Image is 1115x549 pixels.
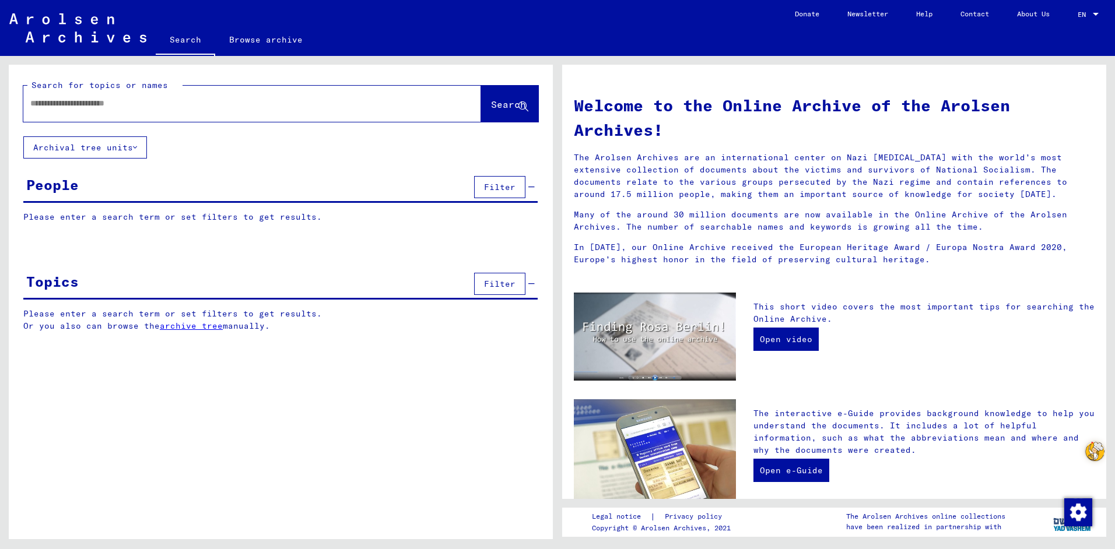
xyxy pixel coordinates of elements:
[574,399,736,507] img: eguide.jpg
[574,209,1095,233] p: Many of the around 30 million documents are now available in the Online Archive of the Arolsen Ar...
[26,271,79,292] div: Topics
[215,26,317,54] a: Browse archive
[23,211,538,223] p: Please enter a search term or set filters to get results.
[655,511,736,523] a: Privacy policy
[1064,498,1092,526] img: Change consent
[1078,10,1091,19] span: EN
[574,152,1095,200] p: The Arolsen Archives are an international center on Nazi [MEDICAL_DATA] with the world’s most ext...
[26,174,79,195] div: People
[160,321,223,331] a: archive tree
[491,98,526,110] span: Search
[23,136,147,159] button: Archival tree units
[484,182,516,192] span: Filter
[156,26,215,56] a: Search
[574,293,736,381] img: video.jpg
[9,13,146,43] img: Arolsen_neg.svg
[481,86,538,122] button: Search
[1051,507,1095,536] img: yv_logo.png
[753,407,1095,456] p: The interactive e-Guide provides background knowledge to help you understand the documents. It in...
[484,279,516,289] span: Filter
[592,511,650,523] a: Legal notice
[23,308,538,332] p: Please enter a search term or set filters to get results. Or you also can browse the manually.
[474,273,525,295] button: Filter
[753,301,1095,325] p: This short video covers the most important tips for searching the Online Archive.
[592,523,736,533] p: Copyright © Arolsen Archives, 2021
[753,459,829,482] a: Open e-Guide
[31,80,168,90] mat-label: Search for topics or names
[592,511,736,523] div: |
[574,93,1095,142] h1: Welcome to the Online Archive of the Arolsen Archives!
[846,522,1005,532] p: have been realized in partnership with
[574,241,1095,266] p: In [DATE], our Online Archive received the European Heritage Award / Europa Nostra Award 2020, Eu...
[846,511,1005,522] p: The Arolsen Archives online collections
[753,328,819,351] a: Open video
[474,176,525,198] button: Filter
